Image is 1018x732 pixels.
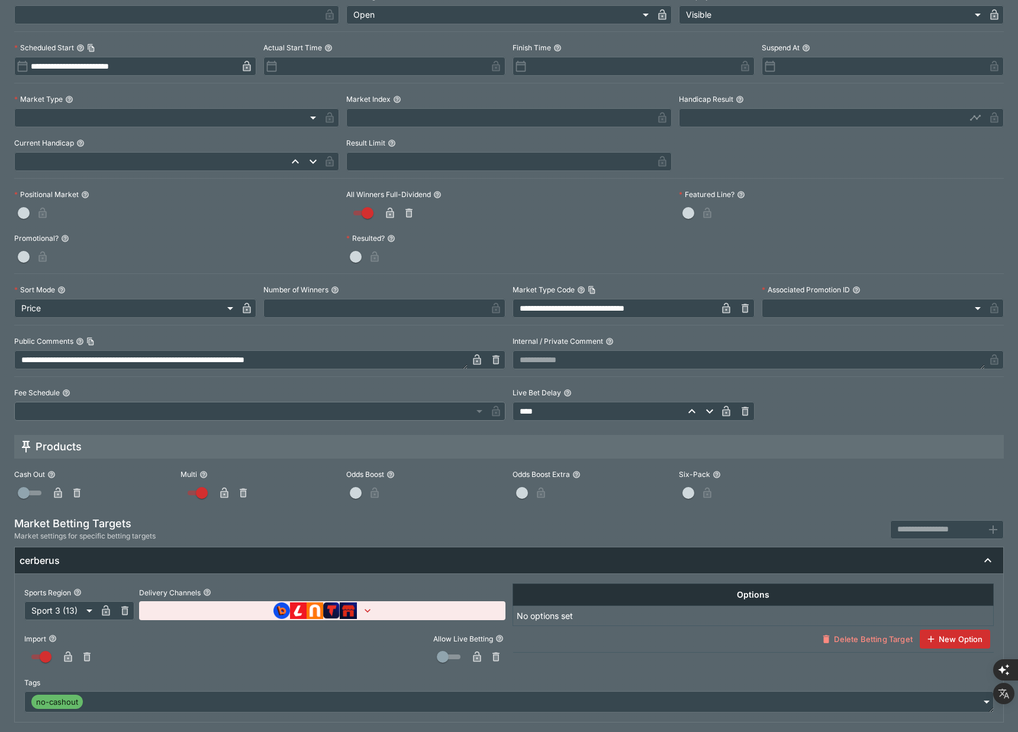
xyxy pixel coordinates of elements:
div: Sport 3 (13) [24,601,96,620]
p: Featured Line? [679,189,734,199]
div: Visible [679,5,985,24]
button: Delivery Channels [203,588,211,596]
p: Actual Start Time [263,43,322,53]
button: Finish Time [553,44,562,52]
button: Live Bet Delay [563,389,572,397]
p: Market Index [346,94,391,104]
img: brand [307,602,323,619]
button: Positional Market [81,191,89,199]
button: Allow Live Betting [495,634,504,643]
button: Delete Betting Target [815,630,919,649]
button: Promotional? [61,234,69,243]
p: All Winners Full-Dividend [346,189,431,199]
button: Copy To Clipboard [588,286,596,294]
td: No options set [513,606,994,626]
p: Sort Mode [14,285,55,295]
button: Import [49,634,57,643]
button: Suspend At [802,44,810,52]
h5: Market Betting Targets [14,517,156,530]
p: Associated Promotion ID [762,285,850,295]
button: Internal / Private Comment [605,337,614,346]
button: Result Limit [388,139,396,147]
button: Market Type CodeCopy To Clipboard [577,286,585,294]
img: brand [323,602,340,619]
p: Positional Market [14,189,79,199]
p: Finish Time [513,43,551,53]
button: Fee Schedule [62,389,70,397]
button: Cash Out [47,470,56,479]
span: Market settings for specific betting targets [14,530,156,542]
p: Fee Schedule [14,388,60,398]
button: New Option [920,630,990,649]
p: Market Type [14,94,63,104]
button: Current Handicap [76,139,85,147]
button: Odds Boost Extra [572,470,581,479]
p: Result Limit [346,138,385,148]
p: Market Type Code [513,285,575,295]
button: Handicap Result [736,95,744,104]
button: Sports Region [73,588,82,596]
h6: cerberus [20,554,60,567]
button: Six-Pack [713,470,721,479]
p: Suspend At [762,43,800,53]
p: Public Comments [14,336,73,346]
p: Import [24,634,46,644]
button: Actual Start Time [324,44,333,52]
p: Internal / Private Comment [513,336,603,346]
button: Multi [199,470,208,479]
img: brand [340,602,357,619]
button: Resulted? [387,234,395,243]
button: Associated Promotion ID [852,286,861,294]
p: Multi [181,469,197,479]
button: Public CommentsCopy To Clipboard [76,337,84,346]
button: Featured Line? [737,191,745,199]
button: Sort Mode [57,286,66,294]
p: Handicap Result [679,94,733,104]
p: Tags [24,678,40,688]
button: Copy To Clipboard [87,44,95,52]
span: no-cashout [31,696,83,708]
p: Live Bet Delay [513,388,561,398]
button: Market Index [393,95,401,104]
p: Cash Out [14,469,45,479]
p: Scheduled Start [14,43,74,53]
th: Options [513,584,994,606]
p: Odds Boost Extra [513,469,570,479]
button: Market Type [65,95,73,104]
button: All Winners Full-Dividend [433,191,442,199]
p: Resulted? [346,233,385,243]
button: Copy To Clipboard [86,337,95,346]
p: Sports Region [24,588,71,598]
h5: Products [36,440,82,453]
div: Open [346,5,652,24]
p: Six-Pack [679,469,710,479]
p: Current Handicap [14,138,74,148]
button: Odds Boost [386,470,395,479]
p: Allow Live Betting [433,634,493,644]
button: Number of Winners [331,286,339,294]
img: brand [290,602,307,619]
button: Scheduled StartCopy To Clipboard [76,44,85,52]
img: brand [273,602,290,619]
div: Price [14,299,237,318]
p: Promotional? [14,233,59,243]
p: Odds Boost [346,469,384,479]
p: Delivery Channels [139,588,201,598]
p: Number of Winners [263,285,328,295]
